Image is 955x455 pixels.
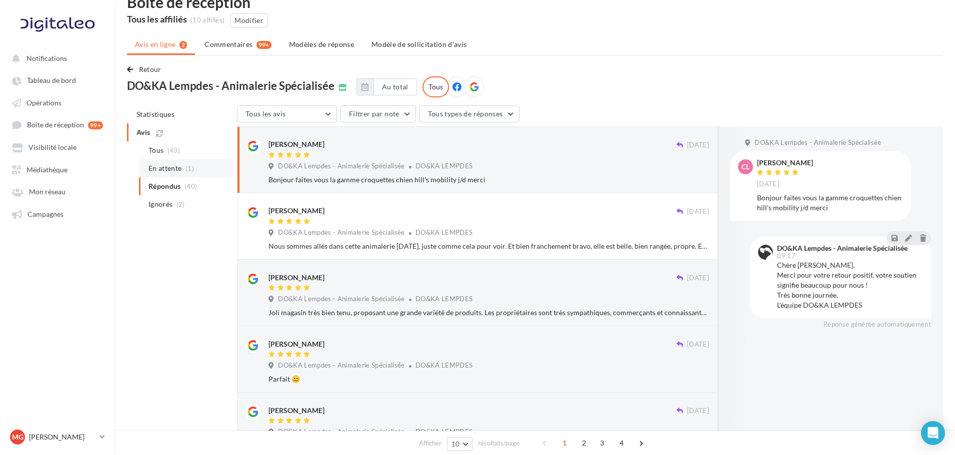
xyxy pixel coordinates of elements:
div: Réponse générée automatiquement [750,320,931,329]
span: DO&KA Lempdes - Animalerie Spécialisée [278,428,404,437]
span: (43) [167,146,180,154]
span: (2) [176,200,185,208]
span: DO&KA Lempdes - Animalerie Spécialisée [754,138,881,147]
span: Notifications [26,54,67,62]
span: [DATE] [687,340,709,349]
div: Tous [422,76,449,97]
span: DO&KA Lempdes - Animalerie Spécialisée [278,228,404,237]
span: Statistiques [136,110,174,118]
a: Opérations [6,93,109,111]
div: [PERSON_NAME] [268,339,324,349]
div: [PERSON_NAME] [268,139,324,149]
button: Filtrer par note [340,105,416,122]
span: 4 [613,435,629,451]
span: Médiathèque [26,165,67,174]
span: [DATE] [687,407,709,416]
div: Joli magasin très bien tenu, proposant une grande variété de produits. Les propriétaires sont trè... [268,308,709,318]
span: Opérations [26,98,61,107]
span: Modèle de sollicitation d’avis [371,40,467,48]
span: DO&KA LEMPDES [415,295,472,303]
span: 1 [556,435,572,451]
div: [PERSON_NAME] [268,406,324,416]
span: [DATE] [687,207,709,216]
button: Modifier [230,13,268,27]
a: Boîte de réception 99+ [6,115,109,134]
span: Afficher [419,439,441,448]
span: DO&KA Lempdes - Animalerie Spécialisée [278,361,404,370]
span: résultats/page [478,439,519,448]
button: Au total [356,78,417,95]
span: Tous types de réponses [428,109,503,118]
div: Bonjour faites vous la gamme croquettes chien hill's mobility j/d merci [757,193,903,213]
span: DO&KA Lempdes - Animalerie Spécialisée [278,162,404,171]
button: Notifications [6,49,105,67]
div: (10 affiliés) [190,16,224,25]
a: Mon réseau [6,182,109,200]
span: Modèles de réponse [289,40,354,48]
div: DO&KA Lempdes - Animalerie Spécialisée [777,245,907,252]
span: Tous les avis [245,109,286,118]
span: Ignorés [148,199,172,209]
button: Retour [127,63,165,75]
span: Mon réseau [29,188,65,196]
span: Retour [139,65,161,73]
span: [DATE] [687,141,709,150]
span: (1) [185,164,194,172]
span: MG [12,432,23,442]
div: Chère [PERSON_NAME], Merci pour votre retour positif, votre soutien signifie beaucoup pour nous !... [777,260,923,310]
span: DO&KA LEMPDES [415,162,472,170]
span: Commentaires [204,39,252,49]
span: Boîte de réception [27,121,84,129]
span: DO&KA Lempdes - Animalerie Spécialisée [127,80,334,91]
div: [PERSON_NAME] [757,159,813,166]
a: MG [PERSON_NAME] [8,428,107,447]
div: Nous sommes allés dans cette animalerie [DATE], juste comme cela pour voir. Et bien franchement b... [268,241,709,251]
span: 10 [451,440,460,448]
span: 2 [576,435,592,451]
span: CL [741,162,749,172]
a: Tableau de bord [6,71,109,89]
span: [DATE] [687,274,709,283]
a: Campagnes [6,205,109,223]
button: Tous les avis [237,105,337,122]
span: DO&KA LEMPDES [415,361,472,369]
button: 10 [447,437,472,451]
span: Tableau de bord [27,76,76,85]
div: Bonjour faites vous la gamme croquettes chien hill's mobility j/d merci [268,175,709,185]
span: 09:17 [777,253,795,259]
div: [PERSON_NAME] [268,273,324,283]
span: Tous [148,145,163,155]
div: Parfait 😊 [268,374,709,384]
span: 3 [594,435,610,451]
div: Tous les affiliés [127,14,187,23]
button: Tous types de réponses [419,105,519,122]
div: [PERSON_NAME] [268,206,324,216]
span: [DATE] [757,180,779,189]
a: Médiathèque [6,160,109,178]
button: Au total [373,78,417,95]
p: [PERSON_NAME] [29,432,95,442]
div: Open Intercom Messenger [921,421,945,445]
div: 99+ [256,41,271,49]
span: Campagnes [27,210,63,218]
span: En attente [148,163,182,173]
span: Visibilité locale [28,143,76,152]
span: DO&KA LEMPDES [415,228,472,236]
a: Visibilité locale [6,138,109,156]
div: 99+ [88,121,103,129]
span: DO&KA Lempdes - Animalerie Spécialisée [278,295,404,304]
